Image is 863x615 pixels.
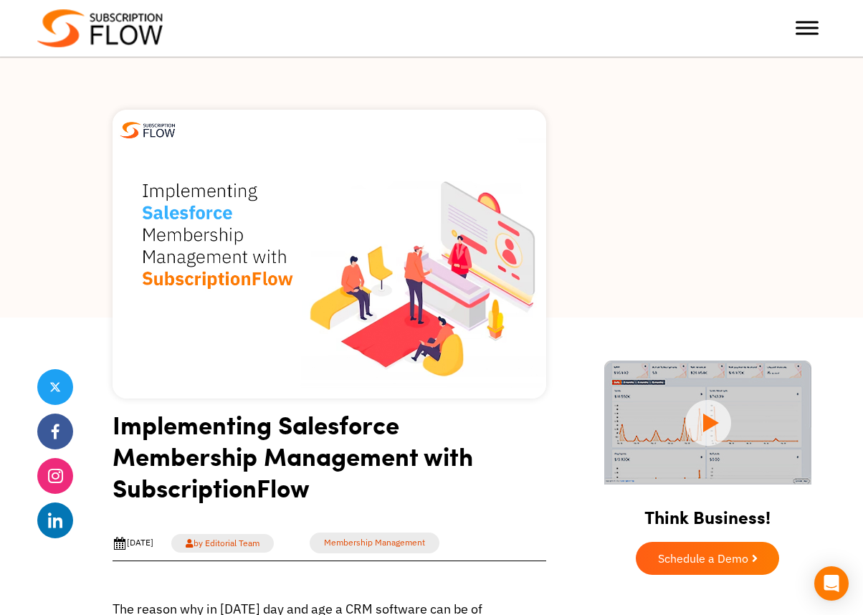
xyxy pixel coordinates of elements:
[636,542,779,575] a: Schedule a Demo
[113,409,546,514] h1: Implementing Salesforce Membership Management with SubscriptionFlow
[310,533,439,553] a: Membership Management
[814,566,849,601] div: Open Intercom Messenger
[604,361,811,485] img: intro video
[113,110,546,399] img: Implementing Salesforce Membership Management with SubscriptionFlow
[796,22,819,35] button: Toggle Menu
[589,489,826,535] h2: Think Business!
[171,534,274,553] a: by Editorial Team
[37,9,163,47] img: Subscriptionflow
[113,536,153,550] div: [DATE]
[658,553,748,564] span: Schedule a Demo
